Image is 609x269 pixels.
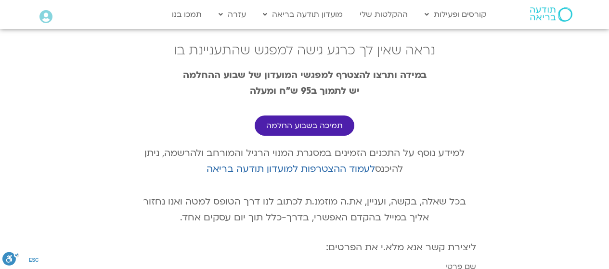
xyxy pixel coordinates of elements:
strong: במידה ותרצו להצטרף למפגשי המועדון של שבוע ההחלמה יש לתמוך ב95 ש״ח ומעלה [183,69,427,97]
img: תודעה בריאה [530,7,572,22]
span: תמיכה בשבוע החלמה [266,121,343,130]
a: מועדון תודעה בריאה [258,5,348,24]
a: עזרה [214,5,251,24]
h2: נראה שאין לך כרגע גישה למפגש שהתעניינת בו [133,43,476,58]
a: קורסים ופעילות [420,5,491,24]
p: בכל שאלה, בקשה, ועניין, את.ה מוזמנ.ת לכתוב לנו דרך הטופס למטה ואנו נחזור אליך במייל בהקדם האפשרי,... [133,194,476,226]
a: לעמוד ההצטרפות למועדון תודעה בריאה [207,163,375,175]
p: למידע נוסף על התכנים הזמינים במסגרת המנוי הרגיל והמורחב ולהרשמה, ניתן להיכנס [133,145,476,177]
a: תמיכה בשבוע החלמה [255,115,354,136]
h2: ליצירת קשר אנא מלא.י את הפרטים: [133,242,476,253]
a: ההקלטות שלי [355,5,413,24]
a: תמכו בנו [167,5,207,24]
